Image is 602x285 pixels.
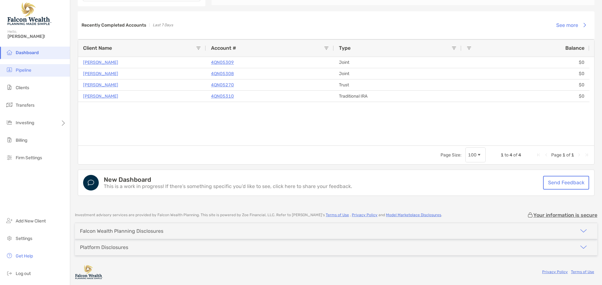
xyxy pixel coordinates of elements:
[16,138,27,143] span: Billing
[510,152,512,158] span: 4
[577,152,582,157] div: Next Page
[6,101,13,109] img: transfers icon
[504,152,509,158] span: to
[518,152,521,158] span: 4
[16,103,34,108] span: Transfers
[16,120,34,125] span: Investing
[16,68,31,73] span: Pipeline
[83,59,118,66] a: [PERSON_NAME]
[153,21,173,29] p: Last 7 Days
[104,184,352,189] p: This is a work in progress! If there’s something specific you’d like to see, click here to share ...
[551,18,591,32] button: See more
[104,176,352,183] h4: New Dashboard
[211,45,236,51] span: Account #
[334,57,462,68] div: Joint
[571,152,574,158] span: 1
[16,236,32,241] span: Settings
[513,152,517,158] span: of
[16,50,39,55] span: Dashboard
[16,271,31,276] span: Log out
[75,213,442,217] p: Investment advisory services are provided by Falcon Wealth Planning . This site is powered by Zoe...
[6,154,13,161] img: firm-settings icon
[462,79,589,90] div: $0
[6,217,13,224] img: add_new_client icon
[6,66,13,74] img: pipeline icon
[562,152,565,158] span: 1
[468,152,477,158] div: 100
[544,152,549,157] div: Previous Page
[6,269,13,277] img: logout icon
[542,270,568,274] a: Privacy Policy
[16,218,46,224] span: Add New Client
[83,45,112,51] span: Client Name
[83,70,118,78] a: [PERSON_NAME]
[386,213,441,217] a: Model Marketplace Disclosures
[211,70,234,78] a: 4QN05308
[6,119,13,126] img: investing icon
[462,68,589,79] div: $0
[6,48,13,56] img: dashboard icon
[80,228,163,234] div: Falcon Wealth Planning Disclosures
[6,136,13,144] img: billing icon
[465,147,486,162] div: Page Size
[211,59,234,66] a: 4QN05309
[83,92,118,100] a: [PERSON_NAME]
[334,68,462,79] div: Joint
[543,176,589,190] a: Send Feedback
[8,34,66,39] span: [PERSON_NAME]!
[536,152,541,157] div: First Page
[334,79,462,90] div: Trust
[580,243,587,251] img: icon arrow
[580,227,587,235] img: icon arrow
[501,152,504,158] span: 1
[211,92,234,100] a: 4QN05310
[339,45,351,51] span: Type
[80,244,128,250] div: Platform Disclosures
[211,81,234,89] a: 4QN05270
[6,84,13,91] img: clients icon
[83,81,118,89] a: [PERSON_NAME]
[75,265,103,279] img: company logo
[462,91,589,102] div: $0
[571,270,594,274] a: Terms of Use
[326,213,349,217] a: Terms of Use
[82,23,146,28] h3: Recently Completed Accounts
[584,152,589,157] div: Last Page
[551,152,562,158] span: Page
[6,252,13,259] img: get-help icon
[16,155,42,160] span: Firm Settings
[352,213,378,217] a: Privacy Policy
[533,212,597,218] p: Your information is secure
[16,253,33,259] span: Get Help
[8,3,51,25] img: Falcon Wealth Planning Logo
[441,152,462,158] div: Page Size:
[334,91,462,102] div: Traditional IRA
[16,85,29,90] span: Clients
[565,45,584,51] span: Balance
[462,57,589,68] div: $0
[6,234,13,242] img: settings icon
[566,152,570,158] span: of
